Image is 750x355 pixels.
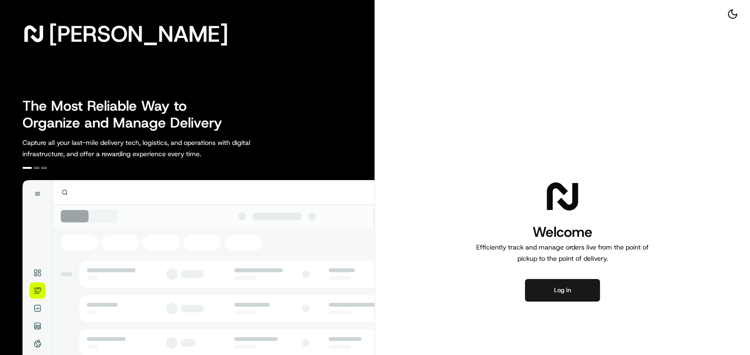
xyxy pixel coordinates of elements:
[22,137,292,159] p: Capture all your last-mile delivery tech, logistics, and operations with digital infrastructure, ...
[49,24,228,43] span: [PERSON_NAME]
[525,279,600,302] button: Log in
[472,242,652,264] p: Efficiently track and manage orders live from the point of pickup to the point of delivery.
[22,98,232,131] h2: The Most Reliable Way to Organize and Manage Delivery
[472,223,652,242] h1: Welcome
